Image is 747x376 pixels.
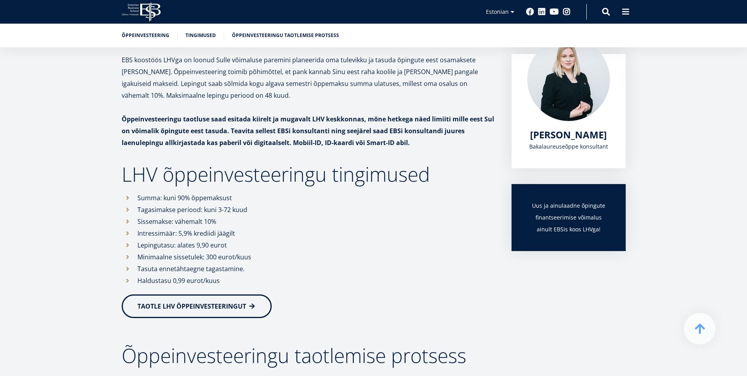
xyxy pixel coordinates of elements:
a: Linkedin [538,8,546,16]
li: Sissemakse: vähemalt 10% [122,216,496,227]
a: Youtube [550,8,559,16]
strong: Õppeinvesteeringu taotluse saad esitada kiirelt ja mugavalt LHV keskkonnas, mõne hetkega näed lim... [122,115,494,147]
h3: Uus ja ainulaadne õpingute finantseerimise võimalus ainult EBSis koos LHVga! [527,200,610,235]
a: Facebook [526,8,534,16]
div: Bakalaureuseõppe konsultant [527,141,610,153]
h2: Õppeinvesteeringu taotlemise protsess [122,346,496,365]
h2: LHV õppeinvesteeringu tingimused [122,164,496,184]
li: Minimaalne sissetulek: 300 eurot/kuus [122,251,496,263]
a: Instagram [563,8,571,16]
a: TAOTLE LHV ÕPPEINVESTEERINGUT [122,294,272,318]
li: Intressimäär: 5,9% krediidi jäägilt [122,227,496,239]
a: Tingimused [185,32,216,39]
p: EBS koostöös LHVga on loonud Sulle võimaluse paremini planeerida oma tulevikku ja tasuda õpingute... [122,54,496,101]
span: TAOTLE LHV ÕPPEINVESTEERINGUT [137,302,246,311]
li: Tasuta ennetähtaegne tagastamine. [122,263,496,275]
img: Maria [527,38,610,121]
li: Lepingutasu: alates 9,90 eurot [122,239,496,251]
li: Tagasimakse periood: kuni 3-72 kuud [122,204,496,216]
li: Haldustasu 0,99 eurot/kuus [122,275,496,287]
a: Õppeinvesteeringu taotlemise protsess [232,32,339,39]
a: [PERSON_NAME] [530,129,607,141]
li: Summa: kuni 90% õppemaksust [122,192,496,204]
a: Õppeinvesteering [122,32,169,39]
span: [PERSON_NAME] [530,128,607,141]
